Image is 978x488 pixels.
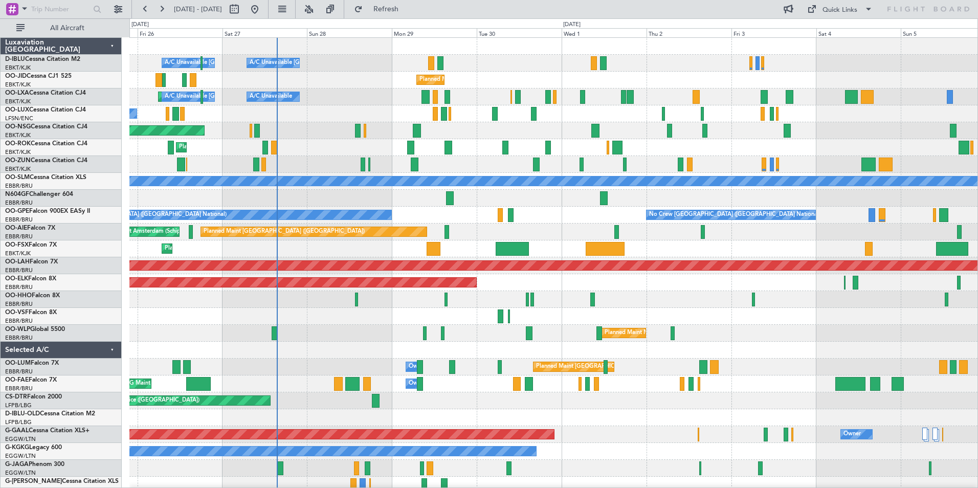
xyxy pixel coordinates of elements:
a: EBKT/KJK [5,64,31,72]
div: Unplanned Maint Amsterdam (Schiphol) [87,224,190,239]
div: Tue 30 [477,28,562,37]
button: All Aircraft [11,20,111,36]
a: N604GFChallenger 604 [5,191,73,197]
span: G-[PERSON_NAME] [5,478,62,484]
div: Planned Maint [GEOGRAPHIC_DATA] ([GEOGRAPHIC_DATA]) [204,224,365,239]
div: No Crew [GEOGRAPHIC_DATA] ([GEOGRAPHIC_DATA] National) [649,207,820,223]
div: Owner Melsbroek Air Base [409,376,478,391]
div: Fri 26 [138,28,223,37]
a: EBBR/BRU [5,267,33,274]
a: EBBR/BRU [5,216,33,224]
div: Quick Links [823,5,857,15]
a: G-[PERSON_NAME]Cessna Citation XLS [5,478,119,484]
a: OO-NSGCessna Citation CJ4 [5,124,87,130]
a: OO-LAHFalcon 7X [5,259,58,265]
div: Planned Maint [GEOGRAPHIC_DATA] ([GEOGRAPHIC_DATA] National) [536,359,721,374]
div: Planned Maint Milan (Linate) [605,325,678,341]
a: EBBR/BRU [5,317,33,325]
span: G-JAGA [5,461,29,468]
span: OO-LXA [5,90,29,96]
div: Fri 3 [731,28,816,37]
div: A/C Unavailable [GEOGRAPHIC_DATA] ([GEOGRAPHIC_DATA] National) [165,89,355,104]
span: OO-LUM [5,360,31,366]
span: OO-AIE [5,225,27,231]
div: Planned Maint Kortrijk-[GEOGRAPHIC_DATA] [419,72,539,87]
a: OO-FAEFalcon 7X [5,377,57,383]
span: CS-DTR [5,394,27,400]
input: Trip Number [31,2,90,17]
span: OO-HHO [5,293,32,299]
a: EBKT/KJK [5,81,31,88]
a: EBBR/BRU [5,199,33,207]
div: Wed 1 [562,28,647,37]
div: A/C Unavailable [GEOGRAPHIC_DATA]-[GEOGRAPHIC_DATA] [250,55,413,71]
span: OO-ROK [5,141,31,147]
span: OO-ELK [5,276,28,282]
a: OO-WLPGlobal 5500 [5,326,65,332]
a: EBBR/BRU [5,300,33,308]
a: EBKT/KJK [5,165,31,173]
div: A/C Unavailable [GEOGRAPHIC_DATA] ([GEOGRAPHIC_DATA] National) [165,55,355,71]
div: Planned Maint Kortrijk-[GEOGRAPHIC_DATA] [179,140,298,155]
span: D-IBLU [5,56,25,62]
a: EBBR/BRU [5,283,33,291]
a: G-KGKGLegacy 600 [5,445,62,451]
span: Refresh [365,6,408,13]
a: EBKT/KJK [5,250,31,257]
span: OO-FSX [5,242,29,248]
a: EBBR/BRU [5,334,33,342]
a: EBKT/KJK [5,131,31,139]
div: A/C Unavailable [250,89,292,104]
a: OO-LUMFalcon 7X [5,360,59,366]
button: Refresh [349,1,411,17]
a: EGGW/LTN [5,435,36,443]
a: G-JAGAPhenom 300 [5,461,64,468]
span: G-GAAL [5,428,29,434]
div: Mon 29 [392,28,477,37]
a: OO-LXACessna Citation CJ4 [5,90,86,96]
a: EGGW/LTN [5,469,36,477]
a: EBBR/BRU [5,233,33,240]
div: Thu 2 [647,28,731,37]
div: Planned Maint Kortrijk-[GEOGRAPHIC_DATA] [165,241,284,256]
a: D-IBLUCessna Citation M2 [5,56,80,62]
a: EBBR/BRU [5,182,33,190]
span: D-IBLU-OLD [5,411,40,417]
span: All Aircraft [27,25,108,32]
button: Quick Links [802,1,878,17]
div: Sat 27 [223,28,307,37]
a: OO-GPEFalcon 900EX EASy II [5,208,90,214]
a: LFPB/LBG [5,402,32,409]
span: N604GF [5,191,29,197]
span: OO-SLM [5,174,30,181]
span: OO-VSF [5,309,29,316]
a: OO-JIDCessna CJ1 525 [5,73,72,79]
a: OO-ELKFalcon 8X [5,276,56,282]
span: OO-JID [5,73,27,79]
a: OO-VSFFalcon 8X [5,309,57,316]
span: OO-WLP [5,326,30,332]
span: [DATE] - [DATE] [174,5,222,14]
span: G-KGKG [5,445,29,451]
div: [DATE] [563,20,581,29]
a: OO-AIEFalcon 7X [5,225,55,231]
a: G-GAALCessna Citation XLS+ [5,428,90,434]
span: OO-LAH [5,259,30,265]
div: Owner Melsbroek Air Base [409,359,478,374]
a: LFPB/LBG [5,418,32,426]
div: No Crew [GEOGRAPHIC_DATA] ([GEOGRAPHIC_DATA] National) [55,207,227,223]
span: OO-ZUN [5,158,31,164]
a: OO-ROKCessna Citation CJ4 [5,141,87,147]
div: Sat 4 [816,28,901,37]
a: OO-FSXFalcon 7X [5,242,57,248]
div: Owner [843,427,861,442]
a: LFSN/ENC [5,115,33,122]
div: [DATE] [131,20,149,29]
div: Planned Maint Nice ([GEOGRAPHIC_DATA]) [85,393,199,408]
span: OO-GPE [5,208,29,214]
a: OO-HHOFalcon 8X [5,293,60,299]
div: Sun 28 [307,28,392,37]
a: EGGW/LTN [5,452,36,460]
span: OO-LUX [5,107,29,113]
a: OO-SLMCessna Citation XLS [5,174,86,181]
